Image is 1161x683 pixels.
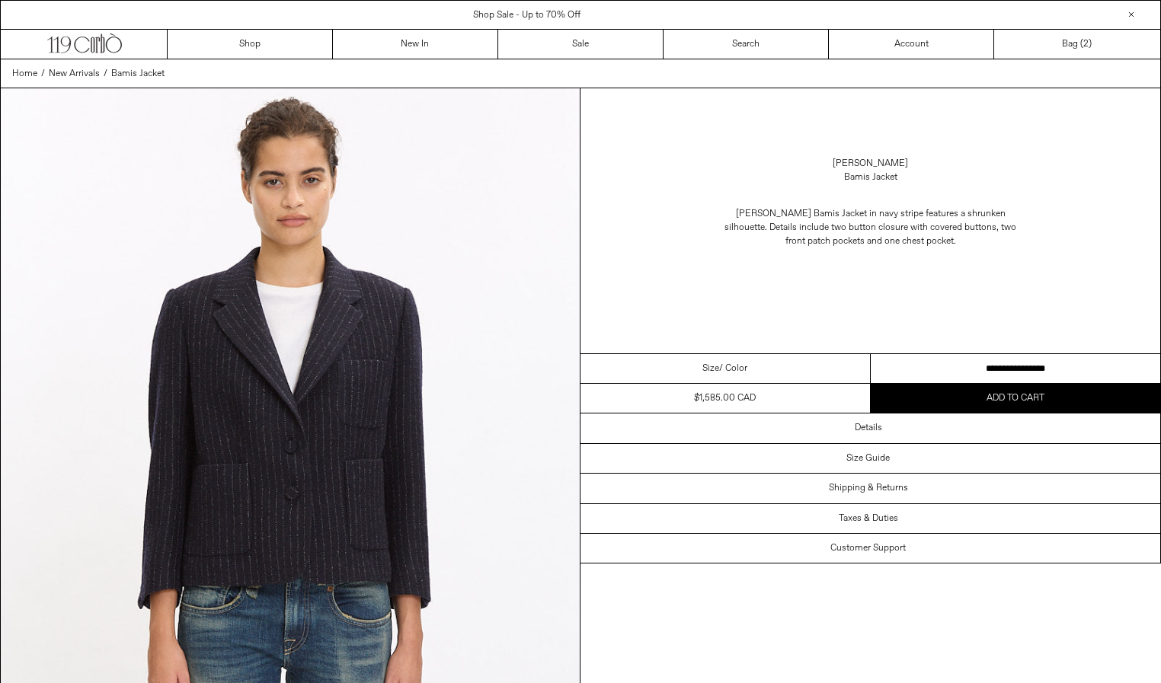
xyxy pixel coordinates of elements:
div: $1,585.00 CAD [694,391,756,405]
span: / [41,67,45,81]
a: Account [829,30,994,59]
a: New Arrivals [49,67,100,81]
a: Bamis Jacket [111,67,165,81]
span: ) [1083,37,1092,51]
p: [PERSON_NAME] Bamis Jacket in navy stripe features a shrunken silhouette. Details include two but... [718,199,1023,256]
div: Bamis Jacket [844,171,897,184]
span: Size [702,362,719,375]
button: Add to cart [871,384,1161,413]
span: Add to cart [987,392,1044,404]
h3: Details [855,423,882,433]
a: Shop [168,30,333,59]
h3: Shipping & Returns [829,483,908,493]
a: Home [12,67,37,81]
span: / [104,67,107,81]
a: Shop Sale - Up to 70% Off [473,9,580,21]
a: [PERSON_NAME] [833,157,908,171]
span: New Arrivals [49,68,100,80]
span: 2 [1083,38,1089,50]
span: Home [12,68,37,80]
a: Bag () [994,30,1159,59]
a: Search [664,30,829,59]
span: / Color [719,362,747,375]
span: Bamis Jacket [111,68,165,80]
h3: Taxes & Duties [839,513,898,524]
a: Sale [498,30,664,59]
h3: Size Guide [846,453,890,464]
a: New In [333,30,498,59]
h3: Customer Support [830,543,906,554]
